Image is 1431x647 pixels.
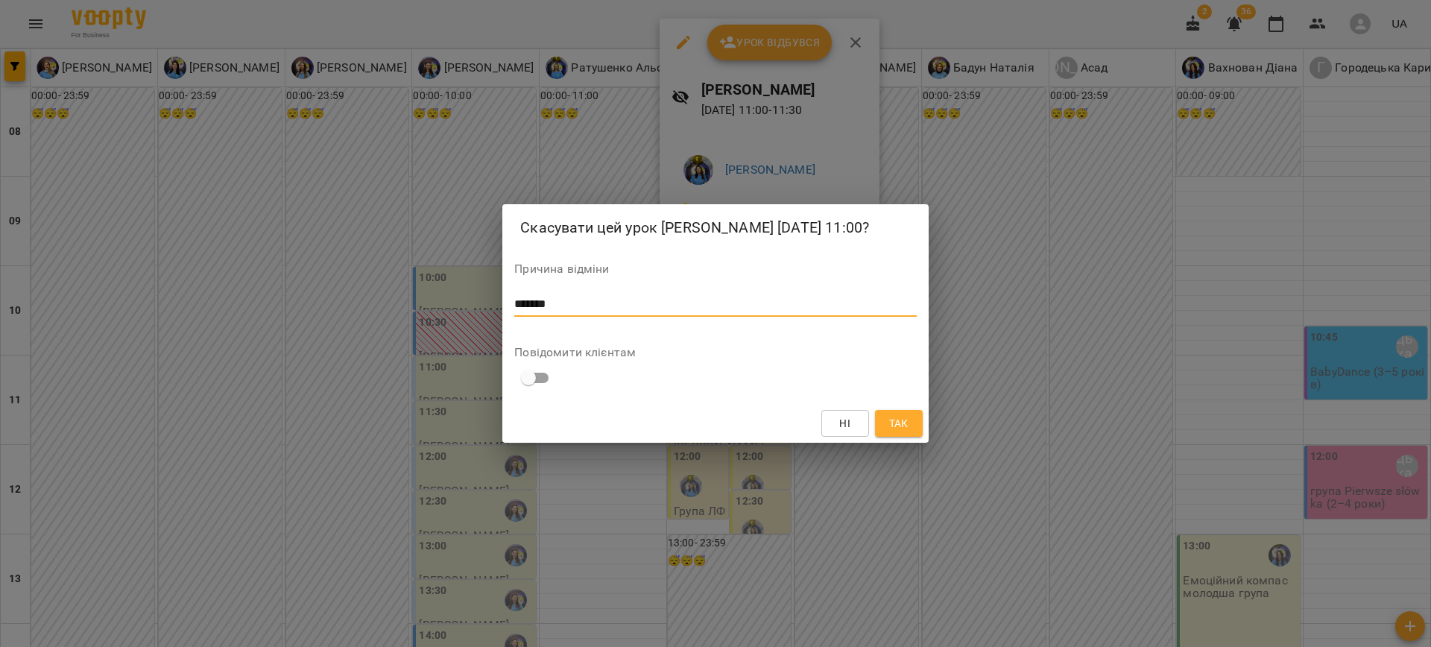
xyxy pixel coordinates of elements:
[520,216,910,239] h2: Скасувати цей урок [PERSON_NAME] [DATE] 11:00?
[514,347,916,359] label: Повідомити клієнтам
[875,410,923,437] button: Так
[821,410,869,437] button: Ні
[839,414,850,432] span: Ні
[889,414,909,432] span: Так
[514,263,916,275] label: Причина відміни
